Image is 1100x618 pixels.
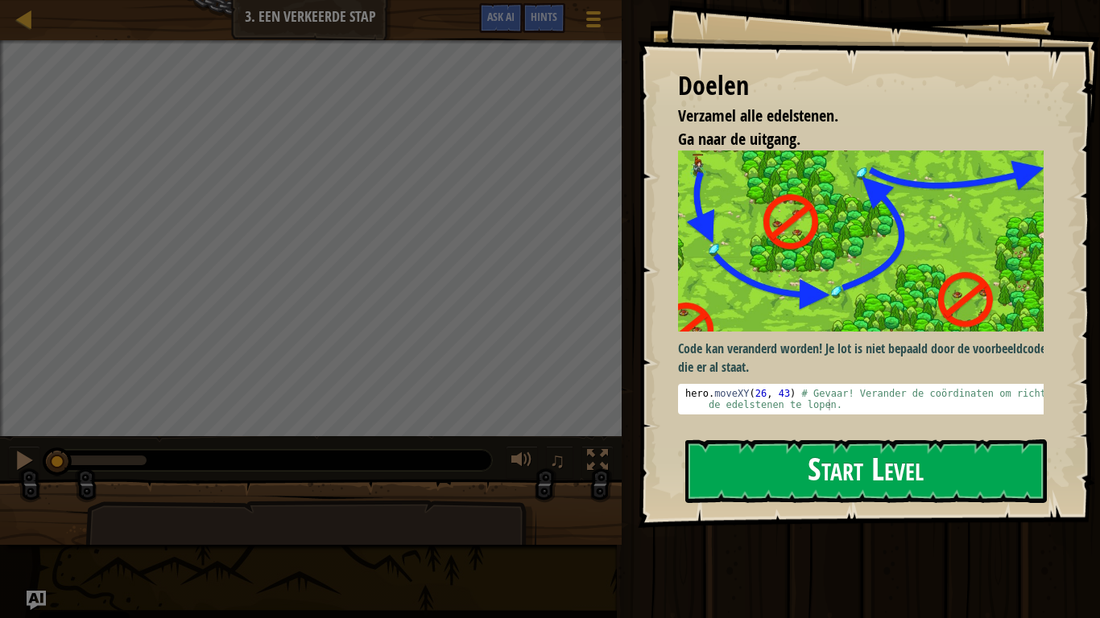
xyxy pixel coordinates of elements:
[581,446,614,479] button: Schakel naar volledig scherm
[685,439,1047,503] button: Start Level
[678,128,800,150] span: Ga naar de uitgang.
[487,9,515,24] span: Ask AI
[549,448,565,472] span: ♫
[506,446,538,479] button: Volume aanpassen
[546,446,573,479] button: ♫
[531,9,557,24] span: Hints
[8,446,40,479] button: Ctrl + P: Pause
[678,150,1056,332] img: One wrong step
[678,68,1044,105] div: Doelen
[479,3,523,33] button: Ask AI
[573,3,614,41] button: Geef spelmenu weer
[678,105,838,126] span: Verzamel alle edelstenen.
[27,591,46,610] button: Ask AI
[658,105,1040,128] li: Verzamel alle edelstenen.
[678,340,1056,377] p: Code kan veranderd worden! Je lot is niet bepaald door de voorbeeldcode die er al staat.
[658,128,1040,151] li: Ga naar de uitgang.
